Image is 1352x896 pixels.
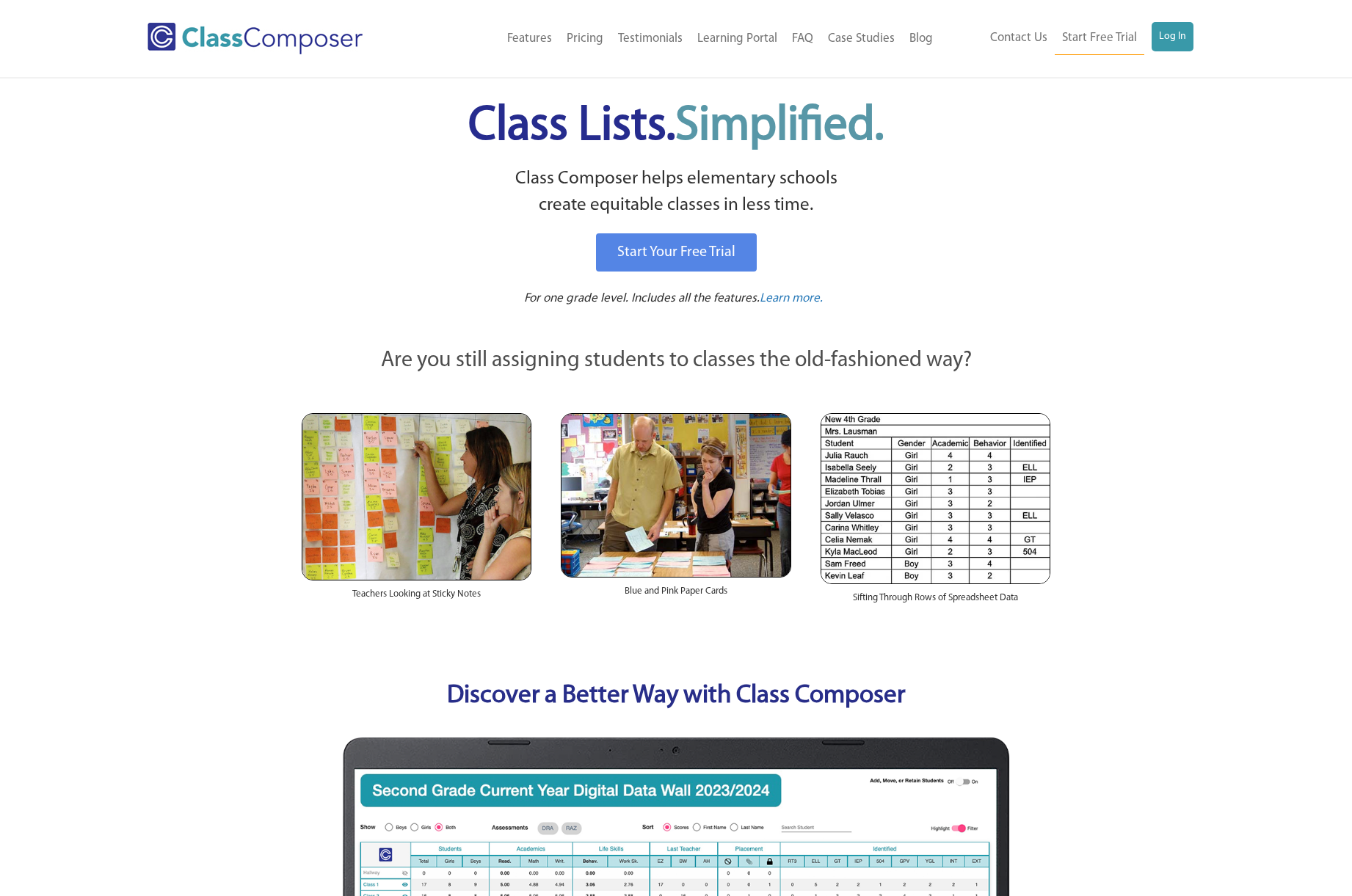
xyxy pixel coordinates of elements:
[302,413,531,580] img: Teachers Looking at Sticky Notes
[302,580,531,616] div: Teachers Looking at Sticky Notes
[524,292,760,305] span: For one grade level. Includes all the features.
[821,413,1050,584] img: Spreadsheets
[287,678,1065,715] p: Discover a Better Way with Class Composer
[611,23,690,55] a: Testimonials
[821,23,902,55] a: Case Studies
[617,245,735,260] span: Start Your Free Trial
[760,292,823,305] span: Learn more.
[561,578,791,613] div: Blue and Pink Paper Cards
[940,22,1193,55] nav: Header Menu
[500,23,559,55] a: Features
[821,584,1050,619] div: Sifting Through Rows of Spreadsheet Data
[423,23,940,55] nav: Header Menu
[1055,22,1144,55] a: Start Free Trial
[559,23,611,55] a: Pricing
[760,290,823,308] a: Learn more.
[299,166,1053,219] p: Class Composer helps elementary schools create equitable classes in less time.
[690,23,785,55] a: Learning Portal
[785,23,821,55] a: FAQ
[675,103,884,150] span: Simplified.
[561,413,791,577] img: Blue and Pink Paper Cards
[1152,22,1193,51] a: Log In
[902,23,940,55] a: Blog
[148,23,363,54] img: Class Composer
[983,22,1055,54] a: Contact Us
[302,345,1050,377] p: Are you still assigning students to classes the old-fashioned way?
[596,233,757,272] a: Start Your Free Trial
[468,103,884,150] span: Class Lists.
